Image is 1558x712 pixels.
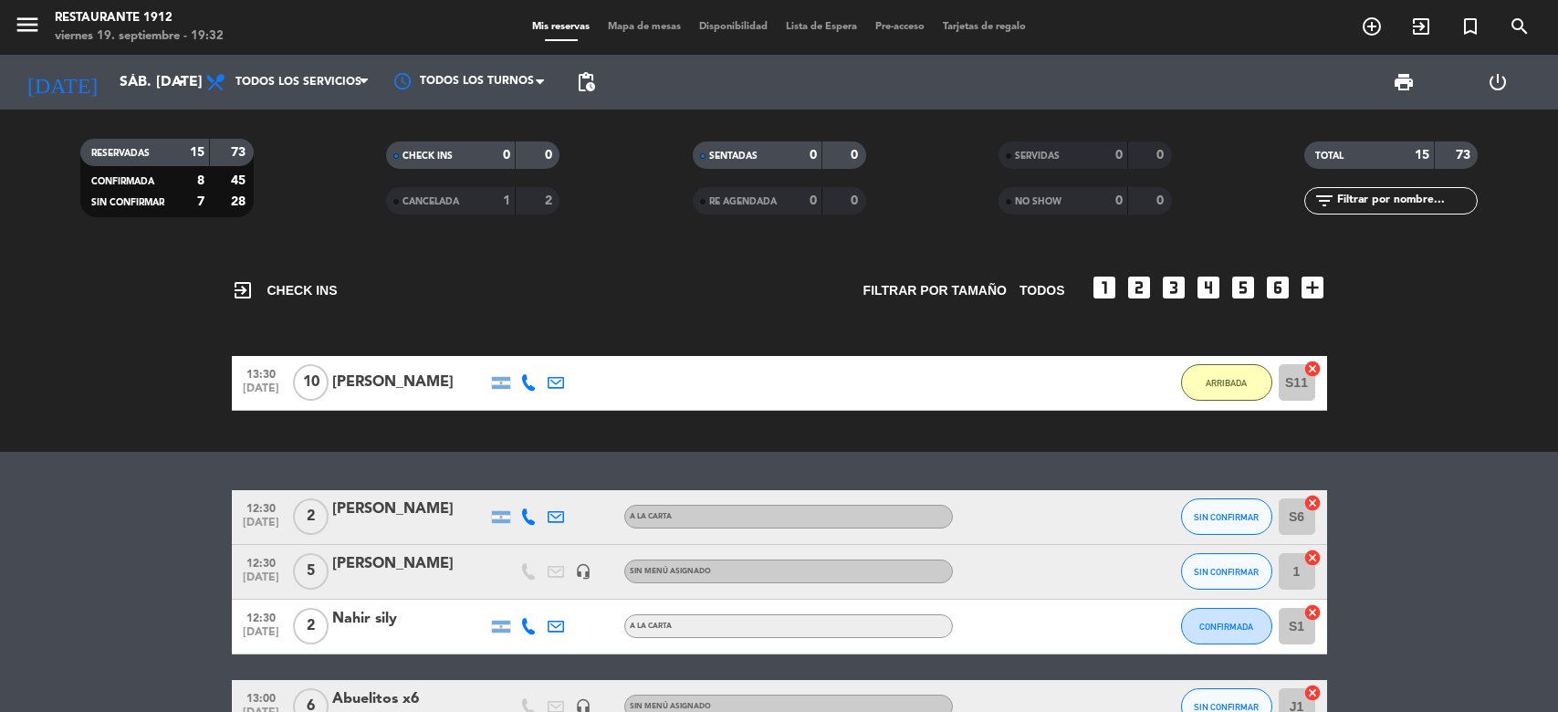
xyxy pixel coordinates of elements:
span: 12:30 [238,606,284,627]
strong: 2 [545,194,556,207]
span: Todos los servicios [235,76,361,89]
span: 12:30 [238,551,284,572]
span: 13:30 [238,362,284,383]
strong: 0 [810,194,817,207]
i: add_box [1298,273,1327,302]
button: CONFIRMADA [1181,608,1272,644]
i: cancel [1303,603,1322,622]
i: exit_to_app [232,279,254,301]
span: SIN CONFIRMAR [91,198,164,207]
span: 12:30 [238,497,284,518]
span: Pre-acceso [866,22,934,32]
i: menu [14,11,41,38]
span: CHECK INS [232,279,338,301]
i: looks_3 [1159,273,1188,302]
div: Restaurante 1912 [55,9,224,27]
span: RESERVADAS [91,149,150,158]
span: 5 [293,553,329,590]
strong: 0 [1156,194,1167,207]
button: ARRIBADA [1181,364,1272,401]
div: [PERSON_NAME] [332,552,487,576]
span: pending_actions [575,71,597,93]
i: looks_one [1090,273,1119,302]
strong: 73 [231,146,249,159]
div: LOG OUT [1450,55,1544,110]
strong: 15 [190,146,204,159]
strong: 8 [197,174,204,187]
i: add_circle_outline [1361,16,1383,37]
strong: 0 [545,149,556,162]
span: NO SHOW [1015,197,1061,206]
span: Mapa de mesas [599,22,690,32]
span: 10 [293,364,329,401]
strong: 0 [503,149,510,162]
strong: 1 [503,194,510,207]
i: cancel [1303,684,1322,702]
span: SIN CONFIRMAR [1194,512,1259,522]
i: power_settings_new [1487,71,1509,93]
i: search [1509,16,1531,37]
span: [DATE] [238,382,284,403]
i: looks_two [1124,273,1154,302]
i: filter_list [1313,190,1335,212]
i: [DATE] [14,62,110,102]
i: cancel [1303,494,1322,512]
span: SIN CONFIRMAR [1194,702,1259,712]
span: Disponibilidad [690,22,777,32]
span: TODOS [1019,280,1065,301]
span: 2 [293,608,329,644]
strong: 0 [1115,194,1123,207]
span: CHECK INS [403,152,453,161]
input: Filtrar por nombre... [1335,191,1477,211]
i: headset_mic [575,563,591,580]
span: Filtrar por tamaño [863,280,1007,301]
span: [DATE] [238,517,284,538]
div: viernes 19. septiembre - 19:32 [55,27,224,46]
span: CANCELADA [403,197,459,206]
i: cancel [1303,360,1322,378]
i: looks_6 [1263,273,1292,302]
span: ARRIBADA [1206,378,1247,388]
span: Sin menú asignado [630,703,711,710]
span: SIN CONFIRMAR [1194,567,1259,577]
strong: 73 [1456,149,1474,162]
strong: 15 [1415,149,1429,162]
span: Tarjetas de regalo [934,22,1035,32]
span: [DATE] [238,571,284,592]
strong: 0 [1156,149,1167,162]
span: RE AGENDADA [709,197,777,206]
span: 13:00 [238,686,284,707]
i: turned_in_not [1459,16,1481,37]
span: CONFIRMADA [91,177,154,186]
strong: 7 [197,195,204,208]
span: Mis reservas [523,22,599,32]
strong: 0 [851,194,862,207]
strong: 0 [851,149,862,162]
span: A LA CARTA [630,513,672,520]
strong: 45 [231,174,249,187]
strong: 0 [1115,149,1123,162]
span: A LA CARTA [630,623,672,630]
div: Nahir sily [332,607,487,631]
i: arrow_drop_down [170,71,192,93]
button: SIN CONFIRMAR [1181,553,1272,590]
span: SENTADAS [709,152,758,161]
span: CONFIRMADA [1199,622,1253,632]
span: print [1393,71,1415,93]
span: TOTAL [1315,152,1344,161]
button: menu [14,11,41,45]
strong: 0 [810,149,817,162]
div: Abuelitos x6 [332,687,487,711]
span: Lista de Espera [777,22,866,32]
i: looks_5 [1229,273,1258,302]
span: SERVIDAS [1015,152,1060,161]
span: [DATE] [238,626,284,647]
div: [PERSON_NAME] [332,497,487,521]
i: looks_4 [1194,273,1223,302]
span: 2 [293,498,329,535]
i: cancel [1303,549,1322,567]
div: [PERSON_NAME] [332,371,487,394]
i: exit_to_app [1410,16,1432,37]
span: Sin menú asignado [630,568,711,575]
strong: 28 [231,195,249,208]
